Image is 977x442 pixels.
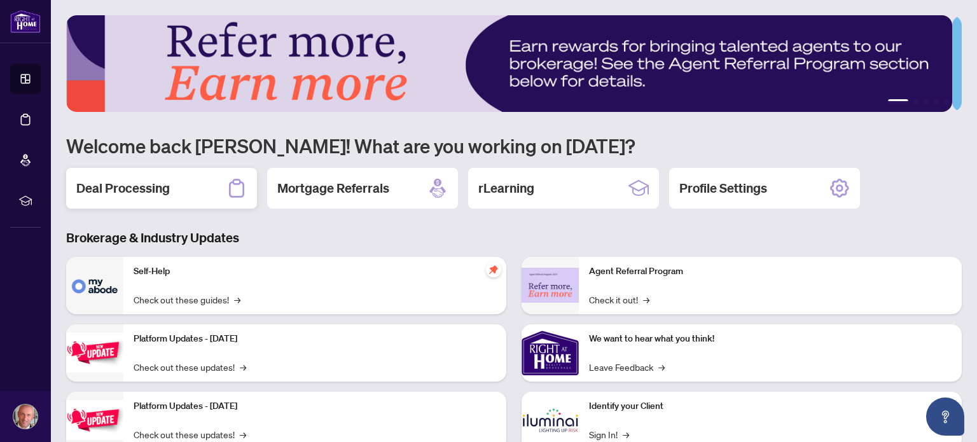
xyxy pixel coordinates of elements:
span: → [643,293,649,307]
button: Open asap [926,397,964,436]
img: Platform Updates - July 8, 2025 [66,400,123,440]
h1: Welcome back [PERSON_NAME]! What are you working on [DATE]? [66,134,962,158]
p: We want to hear what you think! [589,332,952,346]
img: Self-Help [66,257,123,314]
button: 3 [924,99,929,104]
div: Keywords by Traffic [141,75,214,83]
p: Platform Updates - [DATE] [134,332,496,346]
span: pushpin [486,262,501,277]
h2: Mortgage Referrals [277,179,389,197]
p: Agent Referral Program [589,265,952,279]
img: logo [10,10,41,33]
img: website_grey.svg [20,33,31,43]
button: 5 [944,99,949,104]
img: logo_orange.svg [20,20,31,31]
span: → [658,360,665,374]
button: 4 [934,99,939,104]
span: → [240,360,246,374]
img: tab_domain_overview_orange.svg [34,74,45,84]
a: Leave Feedback→ [589,360,665,374]
h2: Profile Settings [679,179,767,197]
div: Domain Overview [48,75,114,83]
div: Domain: [PERSON_NAME][DOMAIN_NAME] [33,33,211,43]
p: Self-Help [134,265,496,279]
a: Check out these guides!→ [134,293,240,307]
div: v 4.0.25 [36,20,62,31]
img: Slide 0 [66,15,952,112]
span: → [240,427,246,441]
span: → [623,427,629,441]
p: Platform Updates - [DATE] [134,399,496,413]
img: Agent Referral Program [522,268,579,303]
a: Check it out!→ [589,293,649,307]
button: 2 [913,99,918,104]
p: Identify your Client [589,399,952,413]
a: Check out these updates!→ [134,427,246,441]
img: We want to hear what you think! [522,324,579,382]
a: Sign In!→ [589,427,629,441]
h3: Brokerage & Industry Updates [66,229,962,247]
img: Platform Updates - July 21, 2025 [66,333,123,373]
a: Check out these updates!→ [134,360,246,374]
button: 1 [888,99,908,104]
h2: rLearning [478,179,534,197]
span: → [234,293,240,307]
h2: Deal Processing [76,179,170,197]
img: tab_keywords_by_traffic_grey.svg [127,74,137,84]
img: Profile Icon [13,404,38,429]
